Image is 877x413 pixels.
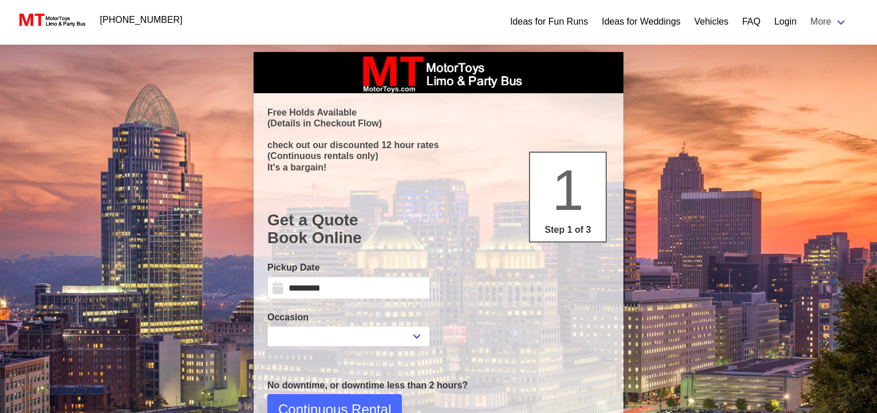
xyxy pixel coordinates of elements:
[774,15,796,29] a: Login
[267,150,610,161] p: (Continuous rentals only)
[267,311,430,324] label: Occasion
[267,162,610,173] p: It's a bargain!
[16,12,86,28] img: MotorToys Logo
[267,379,610,392] p: No downtime, or downtime less than 2 hours?
[804,10,854,33] a: More
[602,15,681,29] a: Ideas for Weddings
[93,9,189,31] a: [PHONE_NUMBER]
[510,15,588,29] a: Ideas for Fun Runs
[267,140,610,150] p: check out our discounted 12 hour rates
[552,158,584,222] span: 1
[267,107,610,118] p: Free Holds Available
[535,223,601,237] p: Step 1 of 3
[267,261,430,275] label: Pickup Date
[353,52,524,93] img: box_logo_brand.jpeg
[742,15,760,29] a: FAQ
[267,118,610,129] p: (Details in Checkout Flow)
[267,211,610,247] h1: Get a Quote Book Online
[694,15,729,29] a: Vehicles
